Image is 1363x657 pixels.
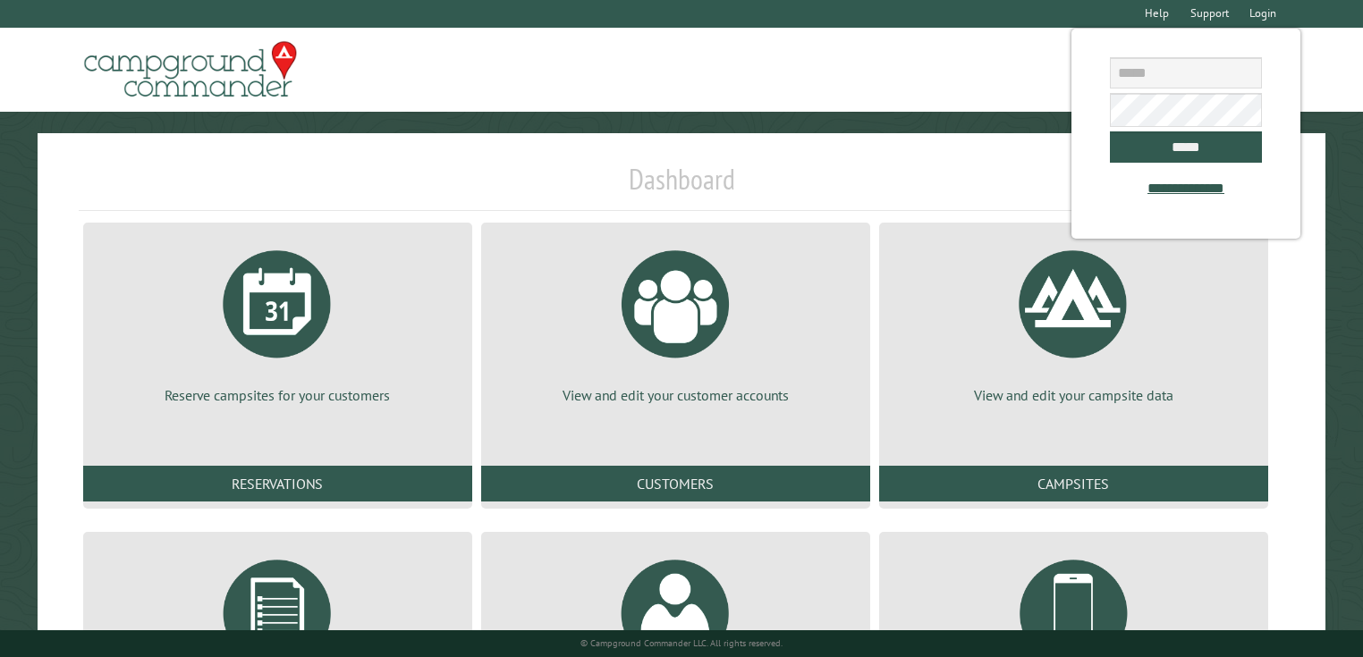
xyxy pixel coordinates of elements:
[79,35,302,105] img: Campground Commander
[901,385,1247,405] p: View and edit your campsite data
[901,237,1247,405] a: View and edit your campsite data
[879,466,1268,501] a: Campsites
[503,237,849,405] a: View and edit your customer accounts
[79,162,1285,211] h1: Dashboard
[105,237,451,405] a: Reserve campsites for your customers
[481,466,870,501] a: Customers
[580,637,783,649] small: © Campground Commander LLC. All rights reserved.
[503,385,849,405] p: View and edit your customer accounts
[83,466,472,501] a: Reservations
[105,385,451,405] p: Reserve campsites for your customers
